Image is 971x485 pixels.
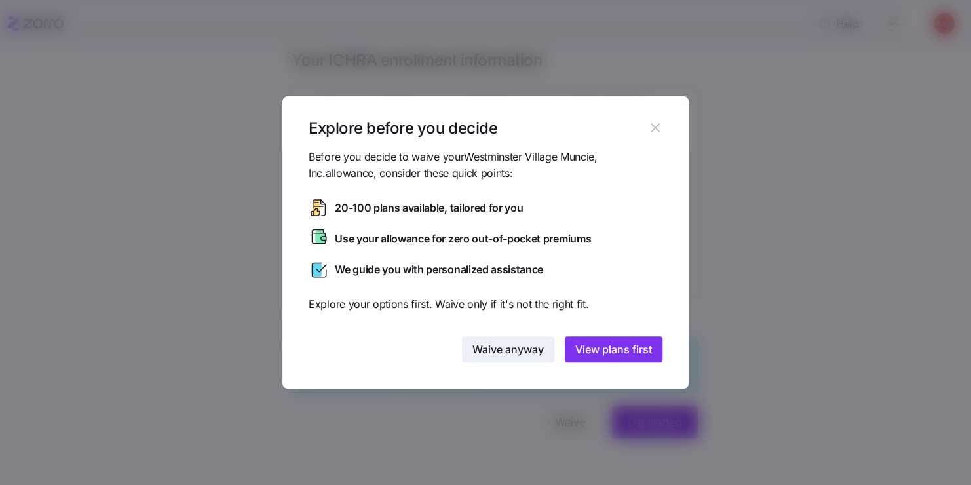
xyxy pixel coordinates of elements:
span: Use your allowance for zero out-of-pocket premiums [335,231,591,247]
button: View plans first [565,336,662,362]
button: Waive anyway [462,336,554,362]
span: Waive anyway [472,341,544,357]
span: Explore your options first. Waive only if it's not the right fit. [309,296,662,313]
span: We guide you with personalized assistance [335,262,543,278]
span: 20-100 plans available, tailored for you [335,200,523,216]
h1: Explore before you decide [309,118,645,138]
span: View plans first [575,341,652,357]
span: Before you decide to waive your Westminster Village Muncie, Inc. allowance, consider these quick ... [309,149,662,182]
